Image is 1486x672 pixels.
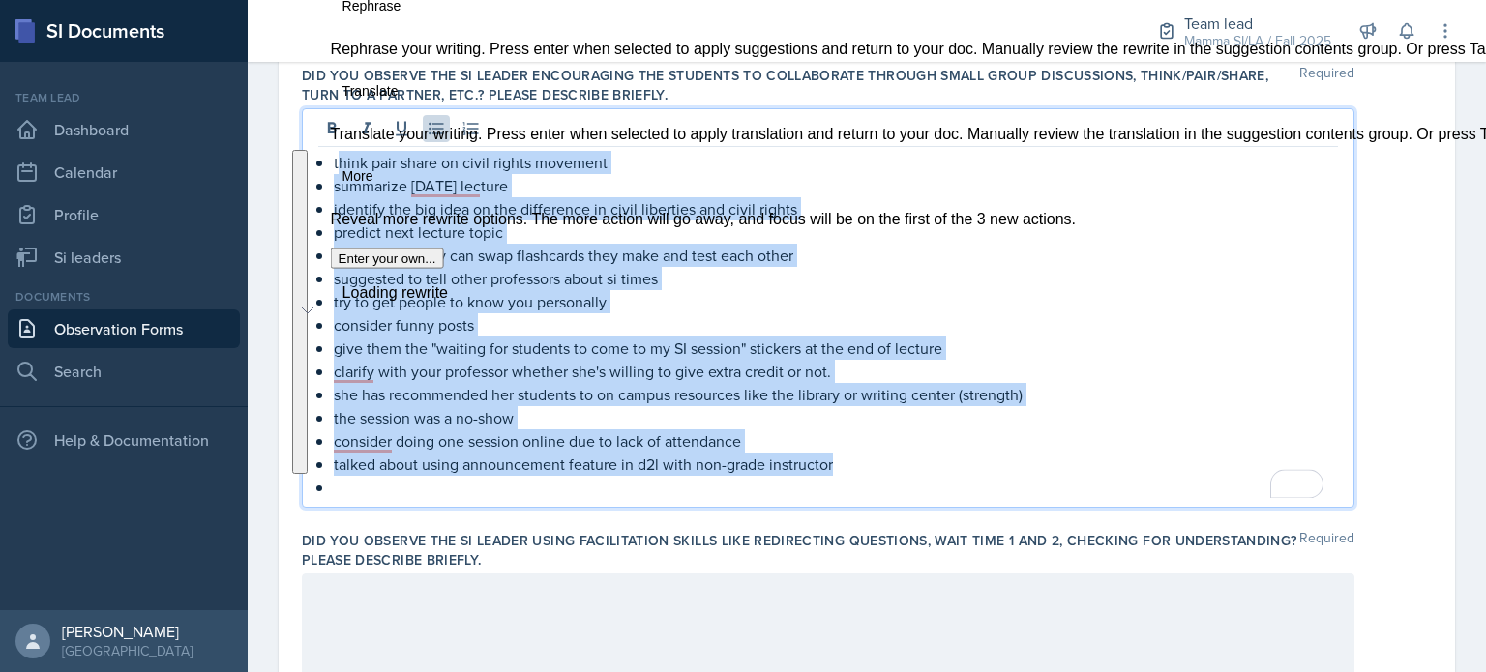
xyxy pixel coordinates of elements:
label: Did you observe the SI Leader using facilitation skills like redirecting questions, wait time 1 a... [302,531,1299,570]
div: Documents [8,288,240,306]
div: Team lead [8,89,240,106]
div: To enrich screen reader interactions, please activate Accessibility in Grammarly extension settings [318,151,1338,499]
label: Did you observe the SI Leader encouraging the students to collaborate through small group discuss... [302,66,1299,104]
a: Profile [8,195,240,234]
div: [PERSON_NAME] [62,622,193,641]
span: Required [1299,531,1354,570]
a: Calendar [8,153,240,191]
div: Help & Documentation [8,421,240,459]
a: Dashboard [8,110,240,149]
div: [GEOGRAPHIC_DATA] [62,641,193,660]
a: Search [8,352,240,391]
a: Si leaders [8,238,240,277]
a: Observation Forms [8,309,240,348]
